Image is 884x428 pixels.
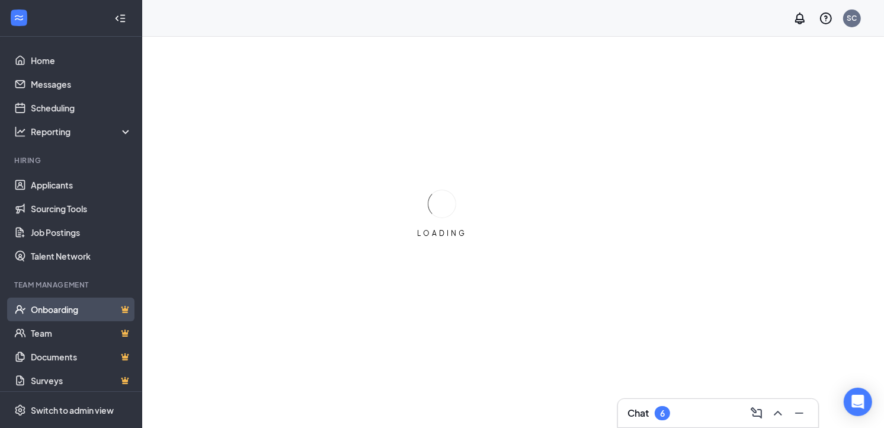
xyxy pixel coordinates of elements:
a: Scheduling [31,96,132,120]
a: Sourcing Tools [31,197,132,221]
svg: WorkstreamLogo [13,12,25,24]
div: Open Intercom Messenger [844,388,872,416]
a: Job Postings [31,221,132,244]
a: TeamCrown [31,321,132,345]
svg: Settings [14,404,26,416]
svg: Collapse [114,12,126,24]
button: Minimize [790,404,809,423]
svg: Notifications [793,11,807,25]
a: Messages [31,72,132,96]
div: 6 [660,408,665,419]
svg: QuestionInfo [819,11,833,25]
div: Reporting [31,126,133,138]
div: Switch to admin view [31,404,114,416]
a: Home [31,49,132,72]
svg: Minimize [792,406,806,420]
a: Applicants [31,173,132,197]
div: Team Management [14,280,130,290]
div: LOADING [412,228,472,238]
button: ChevronUp [768,404,787,423]
svg: Analysis [14,126,26,138]
a: SurveysCrown [31,369,132,392]
a: Talent Network [31,244,132,268]
svg: ChevronUp [771,406,785,420]
div: SC [847,13,857,23]
a: OnboardingCrown [31,298,132,321]
h3: Chat [627,407,649,420]
button: ComposeMessage [747,404,766,423]
a: DocumentsCrown [31,345,132,369]
svg: ComposeMessage [750,406,764,420]
div: Hiring [14,155,130,165]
